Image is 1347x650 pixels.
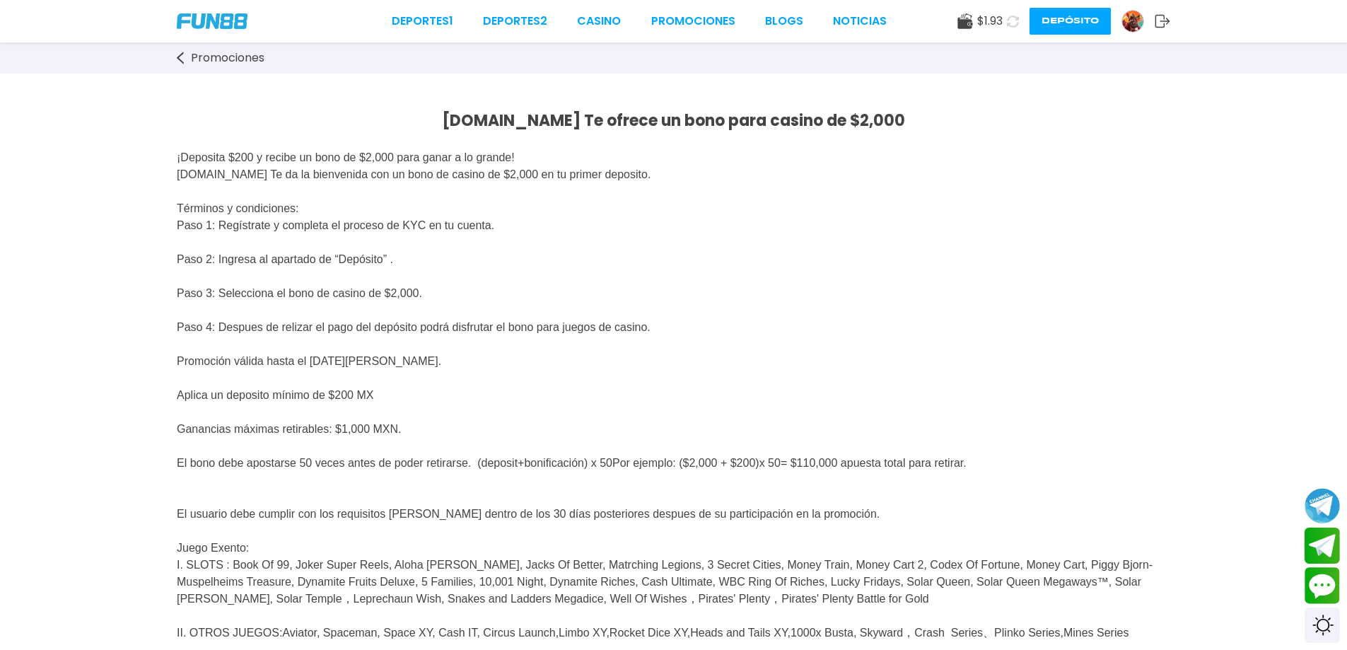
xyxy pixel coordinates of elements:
[584,457,588,469] span: )
[1030,8,1111,35] button: Depósito
[1305,528,1340,564] button: Join telegram
[518,457,524,469] span: +
[1305,608,1340,643] div: Switch theme
[483,13,547,30] a: Deportes2
[177,50,279,66] a: Promociones
[177,151,651,469] span: ¡Deposita $200 y recibe un bono de $2,000 para ganar a lo grande! [DOMAIN_NAME] Te da la bienveni...
[1305,567,1340,604] button: Contact customer service
[977,13,1003,30] span: $ 1.93
[1122,11,1143,32] img: Avatar
[759,457,781,469] span: x 50
[781,457,967,469] span: = $110,000 apuesta total para retirar.
[591,457,612,469] span: x 50
[1305,487,1340,524] button: Join telegram channel
[442,110,905,132] span: [DOMAIN_NAME] Te ofrece un bono para casino de $2,000
[524,457,584,469] span: bonificación
[612,457,759,469] span: Por ejemplo: ($2,000 + $200)
[191,50,264,66] span: Promociones
[177,13,247,29] img: Company Logo
[765,13,803,30] a: BLOGS
[651,13,735,30] a: Promociones
[481,457,518,469] span: deposit
[833,13,887,30] a: NOTICIAS
[577,13,621,30] a: CASINO
[1121,10,1155,33] a: Avatar
[392,13,453,30] a: Deportes1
